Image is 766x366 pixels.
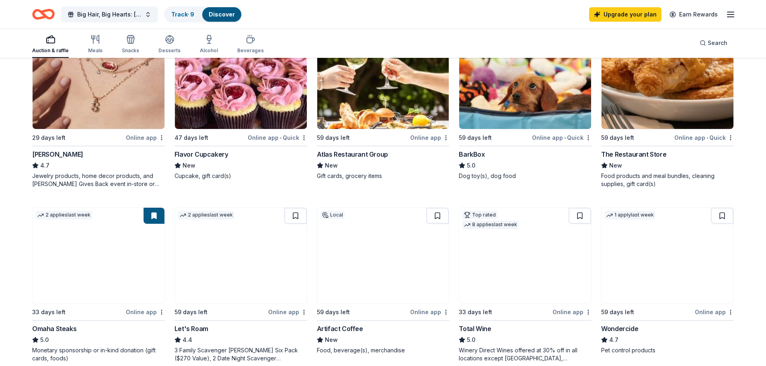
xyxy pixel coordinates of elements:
[459,207,591,362] a: Image for Total WineTop rated8 applieslast week33 days leftOnline appTotal Wine5.0Winery Direct W...
[317,307,350,317] div: 59 days left
[601,133,634,143] div: 59 days left
[706,135,708,141] span: •
[32,31,69,58] button: Auction & raffle
[175,324,208,333] div: Let's Roam
[459,346,591,362] div: Winery Direct Wines offered at 30% off in all locations except [GEOGRAPHIC_DATA], [GEOGRAPHIC_DAT...
[164,6,242,22] button: Track· 9Discover
[317,324,363,333] div: Artifact Coffee
[171,11,194,18] a: Track· 9
[665,7,723,22] a: Earn Rewards
[32,47,69,54] div: Auction & raffle
[32,207,165,362] a: Image for Omaha Steaks 2 applieslast week33 days leftOnline appOmaha Steaks5.0Monetary sponsorshi...
[88,47,103,54] div: Meals
[552,307,591,317] div: Online app
[32,346,165,362] div: Monetary sponsorship or in-kind donation (gift cards, foods)
[459,33,591,129] img: Image for BarkBox
[601,172,734,188] div: Food products and meal bundles, cleaning supplies, gift card(s)
[126,133,165,143] div: Online app
[605,211,655,219] div: 1 apply last week
[33,208,164,303] img: Image for Omaha Steaks
[40,335,49,345] span: 5.0
[175,33,307,180] a: Image for Flavor CupcakeryLocal47 days leftOnline app•QuickFlavor CupcakeryNewCupcake, gift card(s)
[158,31,181,58] button: Desserts
[77,10,142,19] span: Big Hair, Big Hearts: [PERSON_NAME]'s Birthday Fundraiser
[602,208,733,303] img: Image for Wondercide
[268,307,307,317] div: Online app
[325,335,338,345] span: New
[459,149,485,159] div: BarkBox
[32,149,83,159] div: [PERSON_NAME]
[36,211,92,219] div: 2 applies last week
[602,33,733,129] img: Image for The Restaurant Store
[32,5,55,24] a: Home
[126,307,165,317] div: Online app
[693,35,734,51] button: Search
[175,149,228,159] div: Flavor Cupcakery
[459,33,591,180] a: Image for BarkBoxTop rated7 applieslast week59 days leftOnline app•QuickBarkBox5.0Dog toy(s), dog...
[209,11,235,18] a: Discover
[609,335,618,345] span: 4.7
[601,149,666,159] div: The Restaurant Store
[317,33,450,180] a: Image for Atlas Restaurant Group59 days leftOnline appAtlas Restaurant GroupNewGift cards, grocer...
[33,33,164,129] img: Image for Kendra Scott
[175,33,307,129] img: Image for Flavor Cupcakery
[61,6,158,22] button: Big Hair, Big Hearts: [PERSON_NAME]'s Birthday Fundraiser
[589,7,661,22] a: Upgrade your plan
[459,307,492,317] div: 33 days left
[601,324,638,333] div: Wondercide
[317,208,449,303] img: Image for Artifact Coffee
[178,211,234,219] div: 2 applies last week
[122,31,139,58] button: Snacks
[175,133,208,143] div: 47 days left
[158,47,181,54] div: Desserts
[695,307,734,317] div: Online app
[183,161,195,170] span: New
[32,172,165,188] div: Jewelry products, home decor products, and [PERSON_NAME] Gives Back event in-store or online (or ...
[40,161,49,170] span: 4.7
[459,172,591,180] div: Dog toy(s), dog food
[410,307,449,317] div: Online app
[317,207,450,354] a: Image for Artifact CoffeeLocal59 days leftOnline appArtifact CoffeeNewFood, beverage(s), merchandise
[32,307,66,317] div: 33 days left
[317,149,388,159] div: Atlas Restaurant Group
[325,161,338,170] span: New
[175,208,307,303] img: Image for Let's Roam
[175,307,207,317] div: 59 days left
[459,208,591,303] img: Image for Total Wine
[175,172,307,180] div: Cupcake, gift card(s)
[317,133,350,143] div: 59 days left
[462,211,497,219] div: Top rated
[532,133,591,143] div: Online app Quick
[183,335,192,345] span: 4.4
[122,47,139,54] div: Snacks
[410,133,449,143] div: Online app
[248,133,307,143] div: Online app Quick
[601,207,734,354] a: Image for Wondercide1 applylast week59 days leftOnline appWondercide4.7Pet control products
[708,38,727,48] span: Search
[32,133,66,143] div: 29 days left
[467,161,475,170] span: 5.0
[200,47,218,54] div: Alcohol
[317,346,450,354] div: Food, beverage(s), merchandise
[601,33,734,188] a: Image for The Restaurant Store1 applylast weekLocal59 days leftOnline app•QuickThe Restaurant Sto...
[609,161,622,170] span: New
[175,346,307,362] div: 3 Family Scavenger [PERSON_NAME] Six Pack ($270 Value), 2 Date Night Scavenger [PERSON_NAME] Two ...
[467,335,475,345] span: 5.0
[601,307,634,317] div: 59 days left
[317,33,449,129] img: Image for Atlas Restaurant Group
[32,324,76,333] div: Omaha Steaks
[564,135,566,141] span: •
[320,211,345,219] div: Local
[674,133,734,143] div: Online app Quick
[459,324,491,333] div: Total Wine
[200,31,218,58] button: Alcohol
[601,346,734,354] div: Pet control products
[237,47,264,54] div: Beverages
[175,207,307,362] a: Image for Let's Roam2 applieslast week59 days leftOnline appLet's Roam4.43 Family Scavenger [PERS...
[317,172,450,180] div: Gift cards, grocery items
[32,33,165,188] a: Image for Kendra ScottTop rated12 applieslast week29 days leftOnline app[PERSON_NAME]4.7Jewelry p...
[237,31,264,58] button: Beverages
[88,31,103,58] button: Meals
[459,133,492,143] div: 59 days left
[280,135,281,141] span: •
